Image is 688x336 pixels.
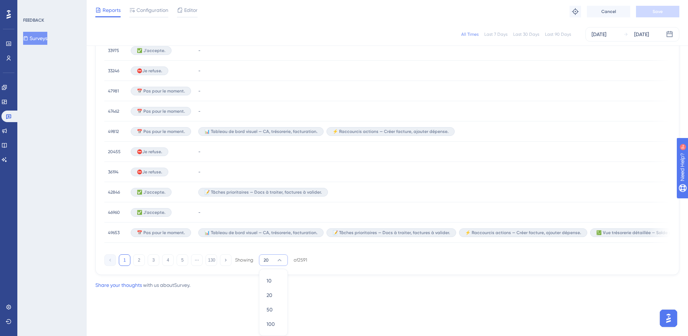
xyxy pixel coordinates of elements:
[267,291,272,300] span: 20
[108,68,119,74] span: 33246
[103,6,121,14] span: Reports
[23,17,44,23] div: FEEDBACK
[108,129,119,134] span: 49812
[108,210,120,215] span: 46960
[259,254,288,266] button: 20
[119,254,130,266] button: 1
[204,129,317,134] span: 📊 Tableau de bord visuel — CA, trésorerie, facturation.
[198,108,200,114] span: -
[198,48,200,53] span: -
[184,6,198,14] span: Editor
[235,257,253,263] div: Showing
[267,305,273,314] span: 50
[264,288,283,302] button: 20
[108,189,120,195] span: 42846
[653,9,663,14] span: Save
[484,31,507,37] div: Last 7 Days
[465,230,581,236] span: ⚡ Raccourcis actions — Créer facture, ajouter dépense.
[49,4,53,9] div: 9+
[267,276,272,285] span: 10
[137,189,165,195] span: ✅ J'accepte.
[658,307,679,329] iframe: UserGuiding AI Assistant Launcher
[133,254,145,266] button: 2
[108,230,120,236] span: 49653
[137,108,185,114] span: 📅​​ Pas pour le moment.
[198,88,200,94] span: -
[545,31,571,37] div: Last 90 Days
[267,320,275,328] span: 100
[634,30,649,39] div: [DATE]
[162,254,174,266] button: 4
[264,273,283,288] button: 10
[205,254,217,266] button: 130
[294,257,307,263] div: of 2591
[108,169,118,175] span: 36194
[333,129,449,134] span: ⚡ Raccourcis actions — Créer facture, ajouter dépense.
[198,149,200,155] span: -
[204,230,317,236] span: 📊 Tableau de bord visuel — CA, trésorerie, facturation.
[264,257,269,263] span: 20
[137,169,162,175] span: ​​⛔​​Je refuse.
[95,281,190,289] div: with us about Survey .
[177,254,188,266] button: 5
[198,169,200,175] span: -
[601,9,616,14] span: Cancel
[264,317,283,331] button: 100
[137,88,185,94] span: 📅​​ Pas pour le moment.
[461,31,479,37] div: All Times
[108,149,121,155] span: 20455
[108,88,119,94] span: 47981
[23,32,47,45] button: Surveys
[17,2,45,10] span: Need Help?
[333,230,450,236] span: 📝 Tâches prioritaires — Docs à traiter, factures à valider.
[137,129,185,134] span: 📅​​ Pas pour le moment.
[587,6,630,17] button: Cancel
[198,210,200,215] span: -
[137,68,162,74] span: ​​⛔​​Je refuse.
[636,6,679,17] button: Save
[95,282,142,288] a: Share your thoughts
[198,68,200,74] span: -
[137,230,185,236] span: 📅​​ Pas pour le moment.
[513,31,539,37] div: Last 30 Days
[137,6,168,14] span: Configuration
[148,254,159,266] button: 3
[137,210,165,215] span: ✅ J'accepte.
[204,189,322,195] span: 📝 Tâches prioritaires — Docs à traiter, factures à valider.
[191,254,203,266] button: ⋯
[264,302,283,317] button: 50
[137,48,165,53] span: ✅ J'accepte.
[108,108,119,114] span: 47462
[108,48,119,53] span: 33975
[137,149,162,155] span: ​​⛔​​Je refuse.
[592,30,606,39] div: [DATE]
